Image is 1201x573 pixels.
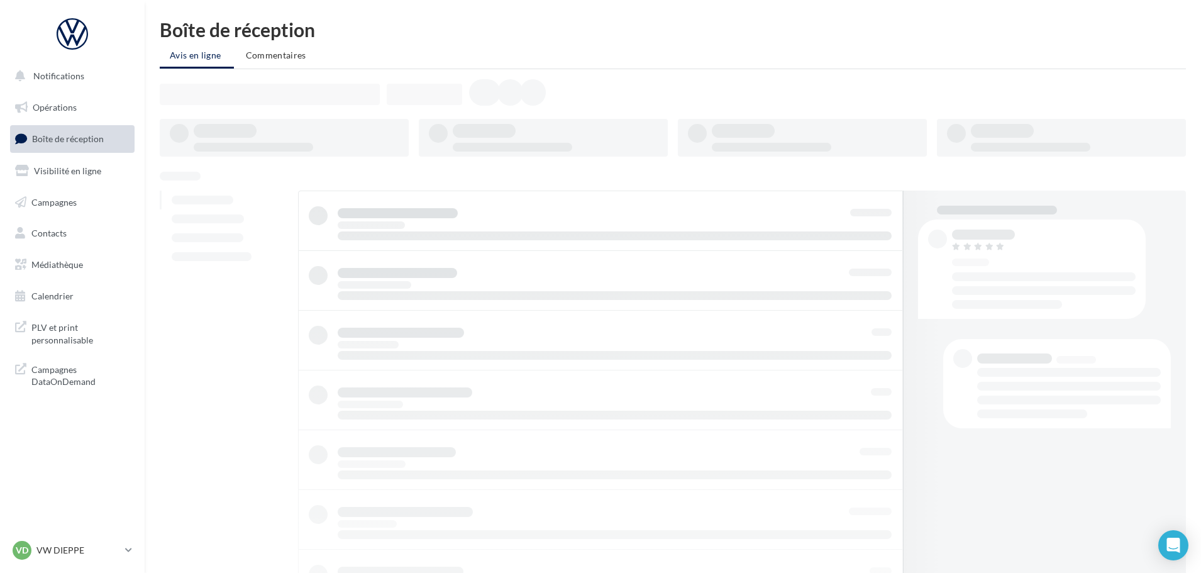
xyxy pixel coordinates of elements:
[8,189,137,216] a: Campagnes
[33,70,84,81] span: Notifications
[31,361,130,388] span: Campagnes DataOnDemand
[246,50,306,60] span: Commentaires
[1158,530,1188,560] div: Open Intercom Messenger
[31,319,130,346] span: PLV et print personnalisable
[31,228,67,238] span: Contacts
[31,259,83,270] span: Médiathèque
[31,291,74,301] span: Calendrier
[8,252,137,278] a: Médiathèque
[8,158,137,184] a: Visibilité en ligne
[33,102,77,113] span: Opérations
[34,165,101,176] span: Visibilité en ligne
[8,94,137,121] a: Opérations
[8,314,137,351] a: PLV et print personnalisable
[8,125,137,152] a: Boîte de réception
[8,356,137,393] a: Campagnes DataOnDemand
[36,544,120,557] p: VW DIEPPE
[8,220,137,247] a: Contacts
[160,20,1186,39] div: Boîte de réception
[16,544,28,557] span: VD
[10,538,135,562] a: VD VW DIEPPE
[31,196,77,207] span: Campagnes
[32,133,104,144] span: Boîte de réception
[8,283,137,309] a: Calendrier
[8,63,132,89] button: Notifications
